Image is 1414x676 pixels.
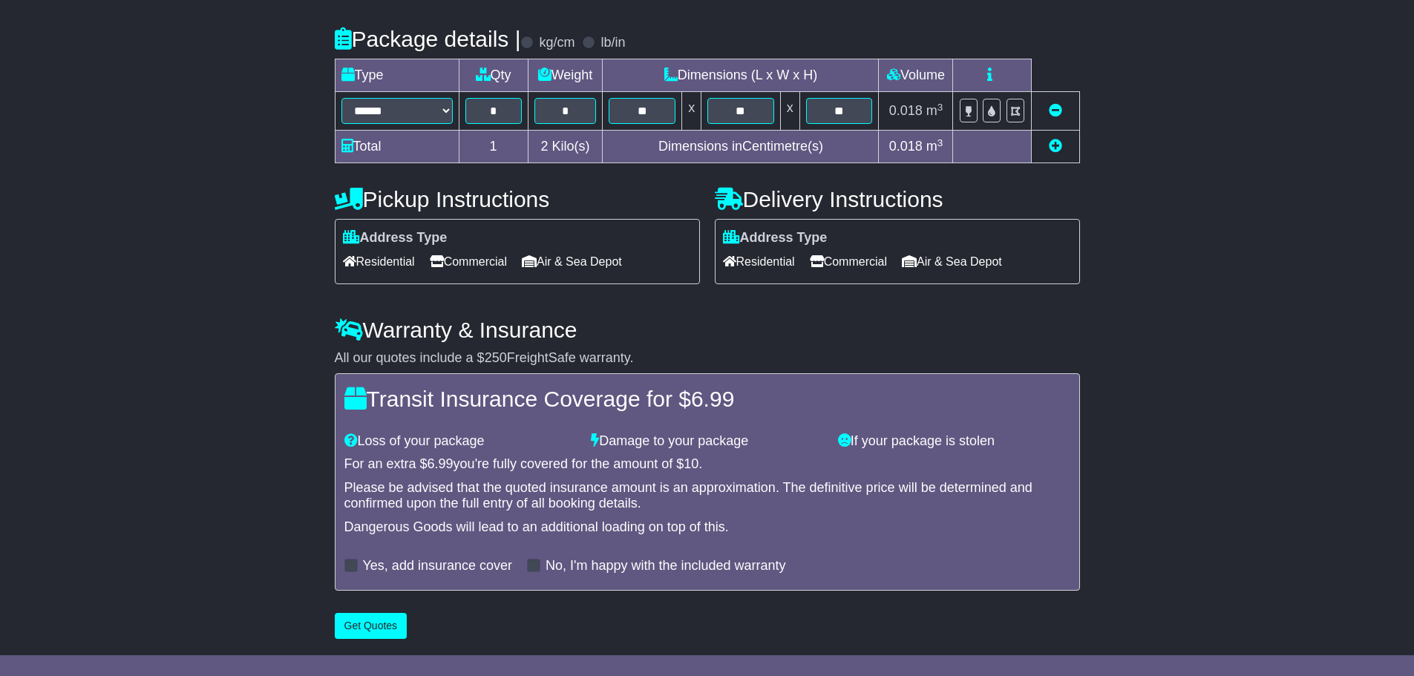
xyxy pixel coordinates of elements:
[335,187,700,211] h4: Pickup Instructions
[335,318,1080,342] h4: Warranty & Insurance
[528,59,603,92] td: Weight
[428,456,454,471] span: 6.99
[485,350,507,365] span: 250
[879,59,953,92] td: Volume
[810,250,887,273] span: Commercial
[1049,103,1062,118] a: Remove this item
[682,92,701,131] td: x
[723,230,828,246] label: Address Type
[430,250,507,273] span: Commercial
[889,139,923,154] span: 0.018
[343,230,448,246] label: Address Type
[937,137,943,148] sup: 3
[937,102,943,113] sup: 3
[583,433,831,450] div: Damage to your package
[926,139,943,154] span: m
[459,131,528,163] td: 1
[344,480,1070,512] div: Please be advised that the quoted insurance amount is an approximation. The definitive price will...
[344,387,1070,411] h4: Transit Insurance Coverage for $
[889,103,923,118] span: 0.018
[603,59,879,92] td: Dimensions (L x W x H)
[546,558,786,574] label: No, I'm happy with the included warranty
[363,558,512,574] label: Yes, add insurance cover
[344,519,1070,536] div: Dangerous Goods will lead to an additional loading on top of this.
[459,59,528,92] td: Qty
[335,350,1080,367] div: All our quotes include a $ FreightSafe warranty.
[691,387,734,411] span: 6.99
[335,59,459,92] td: Type
[343,250,415,273] span: Residential
[1049,139,1062,154] a: Add new item
[337,433,584,450] div: Loss of your package
[603,131,879,163] td: Dimensions in Centimetre(s)
[344,456,1070,473] div: For an extra $ you're fully covered for the amount of $ .
[335,131,459,163] td: Total
[539,35,575,51] label: kg/cm
[335,613,407,639] button: Get Quotes
[522,250,622,273] span: Air & Sea Depot
[335,27,521,51] h4: Package details |
[902,250,1002,273] span: Air & Sea Depot
[540,139,548,154] span: 2
[684,456,698,471] span: 10
[723,250,795,273] span: Residential
[528,131,603,163] td: Kilo(s)
[926,103,943,118] span: m
[780,92,799,131] td: x
[600,35,625,51] label: lb/in
[715,187,1080,211] h4: Delivery Instructions
[831,433,1078,450] div: If your package is stolen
